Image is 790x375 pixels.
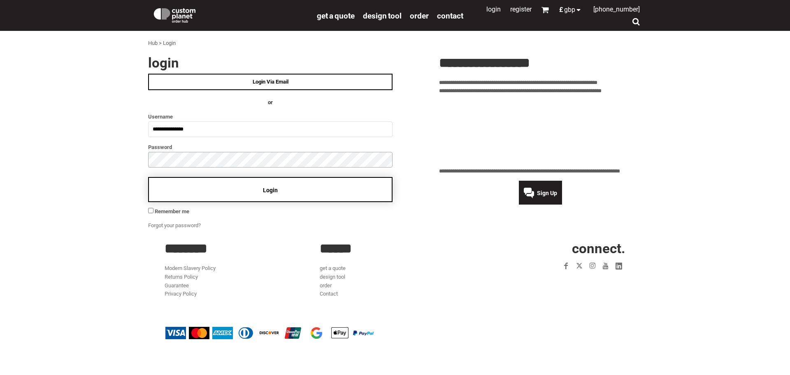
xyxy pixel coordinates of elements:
[410,11,429,20] a: order
[236,327,256,339] img: Diners Club
[148,112,393,121] label: Username
[148,142,393,152] label: Password
[165,327,186,339] img: Visa
[510,5,532,13] a: Register
[363,11,402,20] a: design tool
[159,39,162,48] div: >
[306,327,327,339] img: Google Pay
[512,277,625,287] iframe: Customer reviews powered by Trustpilot
[259,327,280,339] img: Discover
[165,274,198,280] a: Returns Policy
[317,11,355,20] a: get a quote
[165,265,216,271] a: Modern Slavery Policy
[253,79,288,85] span: Login Via Email
[559,7,564,13] span: £
[165,291,197,297] a: Privacy Policy
[189,327,209,339] img: Mastercard
[537,190,557,196] span: Sign Up
[320,265,346,271] a: get a quote
[564,7,575,13] span: GBP
[155,208,189,214] span: Remember me
[475,242,625,255] h2: CONNECT.
[593,5,640,13] span: [PHONE_NUMBER]
[439,100,642,162] iframe: Customer reviews powered by Trustpilot
[263,187,278,193] span: Login
[330,327,350,339] img: Apple Pay
[320,291,338,297] a: Contact
[148,40,158,46] a: Hub
[152,6,197,23] img: Custom Planet
[437,11,463,20] a: Contact
[320,282,332,289] a: order
[148,56,393,70] h2: Login
[363,11,402,21] span: design tool
[163,39,176,48] div: Login
[410,11,429,21] span: order
[486,5,501,13] a: Login
[148,98,393,107] h4: OR
[148,222,201,228] a: Forgot your password?
[212,327,233,339] img: American Express
[317,11,355,21] span: get a quote
[165,282,189,289] a: Guarantee
[353,331,374,335] img: PayPal
[148,74,393,90] a: Login Via Email
[320,274,345,280] a: design tool
[283,327,303,339] img: China UnionPay
[437,11,463,21] span: Contact
[148,208,153,213] input: Remember me
[148,2,313,27] a: Custom Planet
